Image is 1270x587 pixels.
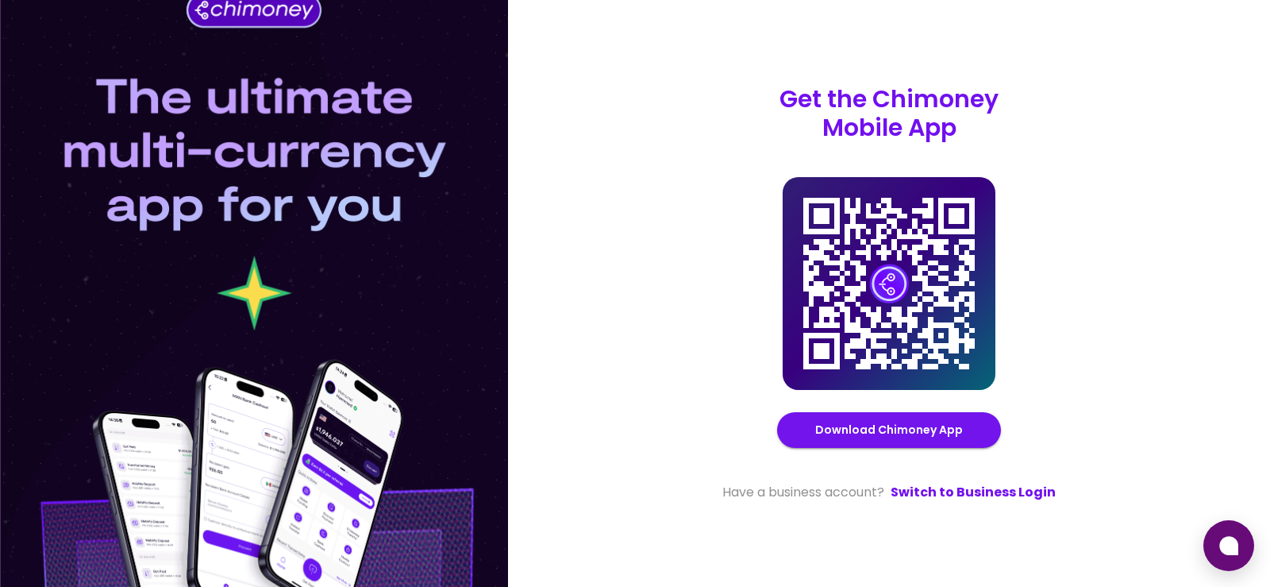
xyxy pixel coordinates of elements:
[779,85,999,142] p: Get the Chimoney Mobile App
[1203,520,1254,571] button: Open chat window
[891,483,1056,502] a: Switch to Business Login
[722,483,884,502] span: Have a business account?
[777,412,1001,448] button: Download Chimoney App
[815,420,963,440] a: Download Chimoney App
